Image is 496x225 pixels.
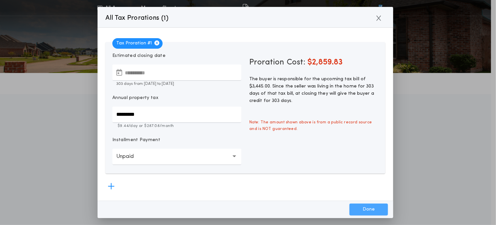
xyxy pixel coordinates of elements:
p: $9.44 /day or $287.08 /month [112,123,241,129]
p: Unpaid [116,153,144,161]
button: Done [349,204,388,215]
p: Annual property tax [112,95,158,101]
span: 1 [164,15,166,22]
span: Cost: [287,59,305,66]
input: Annual property tax [112,107,241,122]
p: All Tax Prorations ( ) [105,13,169,23]
span: Proration [249,57,284,68]
button: Unpaid [112,149,241,164]
span: The buyer is responsible for the upcoming tax bill of $3,445.00. Since the seller was living in t... [249,77,374,103]
span: Note: The amount shown above is from a public record source and is NOT guaranteed. [245,115,382,136]
span: Tax Proration # 1 [112,38,163,49]
p: 303 days from [DATE] to [DATE] [112,81,241,87]
span: $2,859.83 [307,59,343,66]
p: Installment Payment [112,137,160,143]
p: Estimated closing date [112,53,241,59]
